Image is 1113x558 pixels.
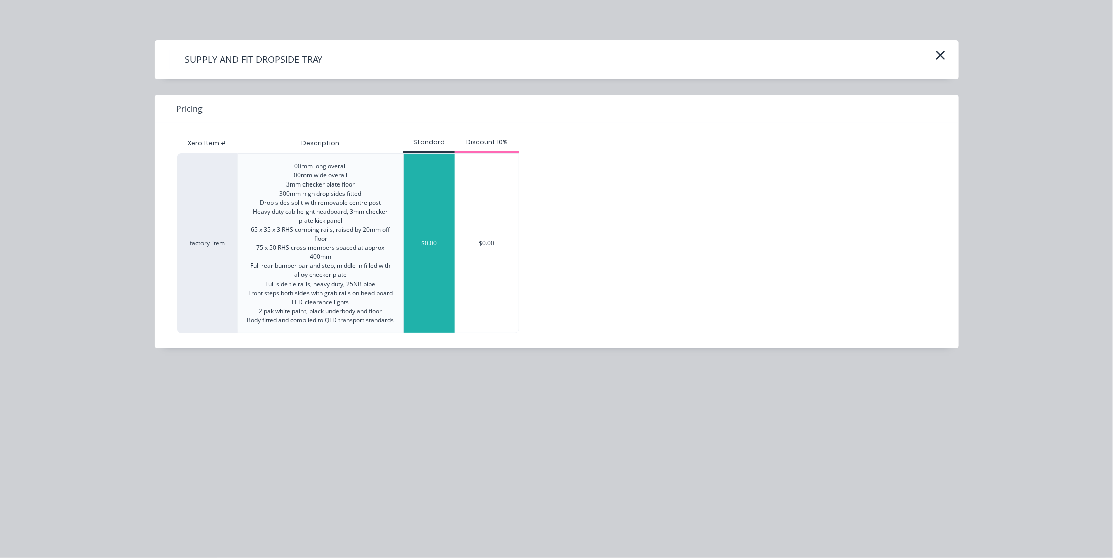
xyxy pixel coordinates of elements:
div: $0.00 [455,154,519,333]
div: 00mm long overall 00mm wide overall 3mm checker plate floor 300mm high drop sides fitted Drop sid... [246,162,395,325]
div: factory_item [177,153,238,333]
div: Discount 10% [455,138,519,147]
div: Standard [403,138,455,147]
div: Description [293,131,347,156]
h4: SUPPLY AND FIT DROPSIDE TRAY [170,50,338,69]
div: $0.00 [404,154,455,333]
div: Xero Item # [177,133,238,153]
span: Pricing [177,103,203,115]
